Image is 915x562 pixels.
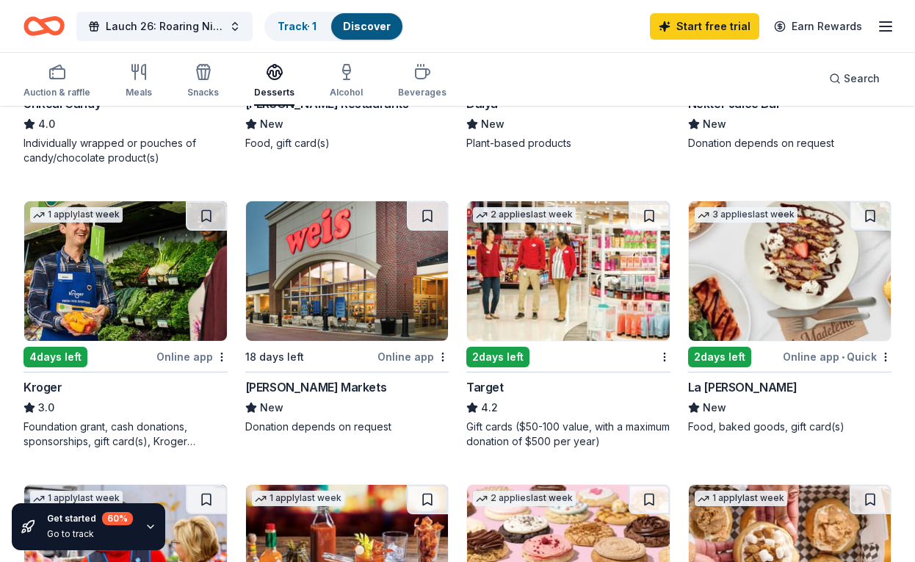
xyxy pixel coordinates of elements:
[466,347,529,367] div: 2 days left
[695,491,787,506] div: 1 apply last week
[688,378,798,396] div: La [PERSON_NAME]
[187,87,219,98] div: Snacks
[688,419,892,434] div: Food, baked goods, gift card(s)
[377,347,449,366] div: Online app
[688,347,751,367] div: 2 days left
[24,201,227,341] img: Image for Kroger
[264,12,404,41] button: Track· 1Discover
[30,491,123,506] div: 1 apply last week
[783,347,892,366] div: Online app Quick
[38,115,55,133] span: 4.0
[260,399,283,417] span: New
[76,12,253,41] button: Lauch 26: Roaring Night at the Museum
[466,201,670,449] a: Image for Target2 applieslast week2days leftTarget4.2Gift cards ($50-100 value, with a maximum do...
[245,201,449,434] a: Image for Weis Markets18 days leftOnline app[PERSON_NAME] MarketsNewDonation depends on request
[254,57,294,106] button: Desserts
[278,20,317,32] a: Track· 1
[466,378,504,396] div: Target
[23,419,228,449] div: Foundation grant, cash donations, sponsorships, gift card(s), Kroger products
[703,399,726,417] span: New
[245,378,387,396] div: [PERSON_NAME] Markets
[473,207,576,223] div: 2 applies last week
[246,201,449,341] img: Image for Weis Markets
[844,70,880,87] span: Search
[481,115,504,133] span: New
[695,207,798,223] div: 3 applies last week
[330,87,363,98] div: Alcohol
[481,399,498,417] span: 4.2
[703,115,726,133] span: New
[466,136,670,151] div: Plant-based products
[689,201,892,341] img: Image for La Madeleine
[330,57,363,106] button: Alcohol
[106,18,223,35] span: Lauch 26: Roaring Night at the Museum
[688,136,892,151] div: Donation depends on request
[467,201,670,341] img: Image for Target
[47,528,133,540] div: Go to track
[245,419,449,434] div: Donation depends on request
[23,201,228,449] a: Image for Kroger1 applylast week4days leftOnline appKroger3.0Foundation grant, cash donations, sp...
[245,348,304,366] div: 18 days left
[398,87,446,98] div: Beverages
[47,512,133,525] div: Get started
[245,136,449,151] div: Food, gift card(s)
[817,64,892,93] button: Search
[23,87,90,98] div: Auction & raffle
[260,115,283,133] span: New
[23,9,65,43] a: Home
[398,57,446,106] button: Beverages
[466,419,670,449] div: Gift cards ($50-100 value, with a maximum donation of $500 per year)
[765,13,871,40] a: Earn Rewards
[650,13,759,40] a: Start free trial
[187,57,219,106] button: Snacks
[23,378,62,396] div: Kroger
[126,87,152,98] div: Meals
[156,347,228,366] div: Online app
[23,136,228,165] div: Individually wrapped or pouches of candy/chocolate product(s)
[23,57,90,106] button: Auction & raffle
[126,57,152,106] button: Meals
[102,512,133,525] div: 60 %
[23,347,87,367] div: 4 days left
[473,491,576,506] div: 2 applies last week
[30,207,123,223] div: 1 apply last week
[343,20,391,32] a: Discover
[688,201,892,434] a: Image for La Madeleine3 applieslast week2days leftOnline app•QuickLa [PERSON_NAME]NewFood, baked ...
[254,87,294,98] div: Desserts
[252,491,344,506] div: 1 apply last week
[842,351,845,363] span: •
[38,399,54,417] span: 3.0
